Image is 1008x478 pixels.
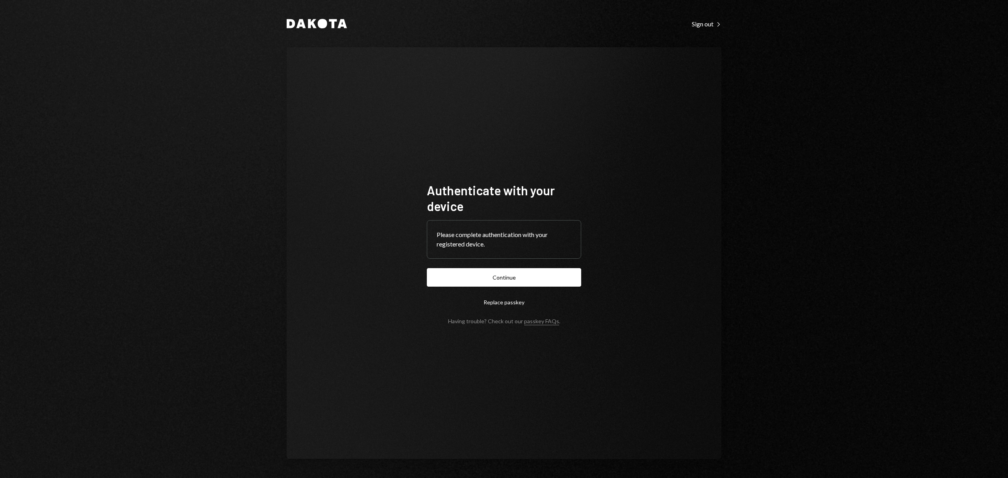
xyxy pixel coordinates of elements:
div: Having trouble? Check out our . [448,318,560,324]
button: Continue [427,268,581,287]
div: Please complete authentication with your registered device. [437,230,571,249]
h1: Authenticate with your device [427,182,581,214]
div: Sign out [692,20,721,28]
button: Replace passkey [427,293,581,311]
a: Sign out [692,19,721,28]
a: passkey FAQs [524,318,559,325]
